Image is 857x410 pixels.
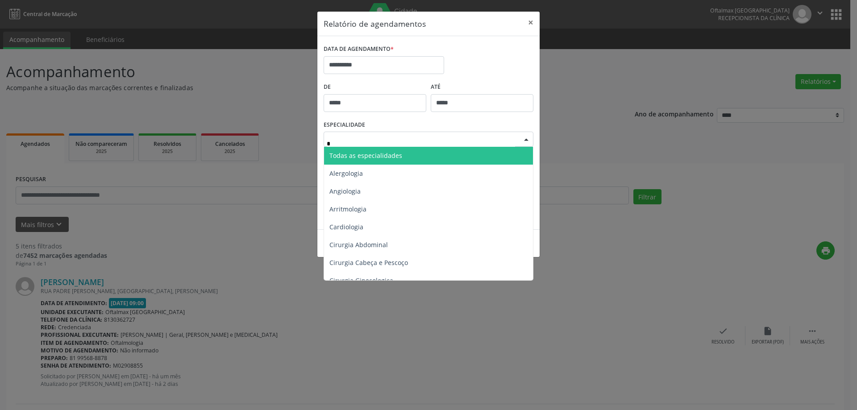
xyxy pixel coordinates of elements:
label: DATA DE AGENDAMENTO [324,42,394,56]
label: ESPECIALIDADE [324,118,365,132]
label: ATÉ [431,80,533,94]
span: Arritmologia [329,205,366,213]
button: Close [522,12,540,33]
span: Angiologia [329,187,361,195]
span: Cirurgia Ginecologica [329,276,393,285]
span: Todas as especialidades [329,151,402,160]
span: Cirurgia Cabeça e Pescoço [329,258,408,267]
h5: Relatório de agendamentos [324,18,426,29]
label: De [324,80,426,94]
span: Alergologia [329,169,363,178]
span: Cardiologia [329,223,363,231]
span: Cirurgia Abdominal [329,240,388,249]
